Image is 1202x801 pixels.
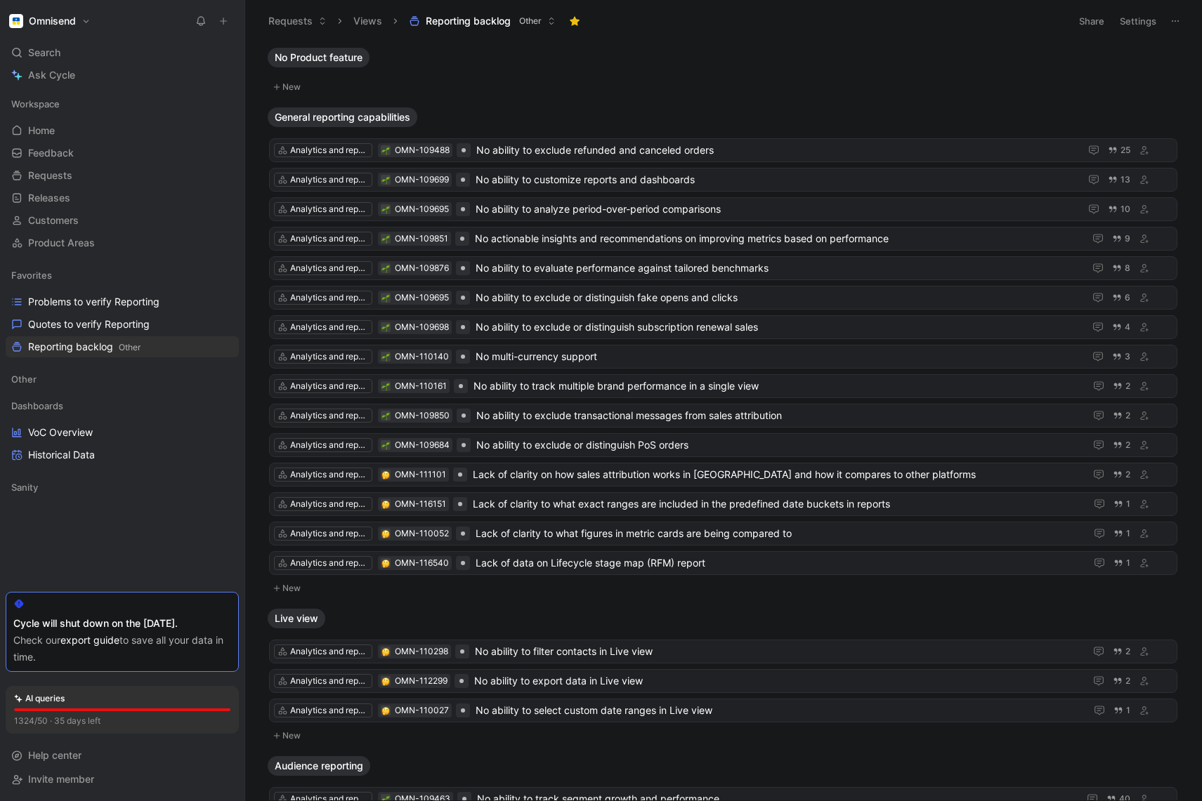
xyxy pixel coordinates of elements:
[347,11,388,32] button: Views
[395,261,449,275] div: OMN-109876
[6,265,239,286] div: Favorites
[381,676,391,686] button: 🤔
[381,530,390,538] img: 🤔
[381,442,390,450] img: 🌱
[381,204,391,214] div: 🌱
[6,187,239,208] a: Releases
[1126,500,1130,508] span: 1
[13,615,231,632] div: Cycle will shut down on the [DATE].
[11,97,60,111] span: Workspace
[519,14,542,28] span: Other
[381,381,391,391] button: 🌱
[290,202,369,216] div: Analytics and reports
[290,556,369,570] div: Analytics and reports
[290,527,369,541] div: Analytics and reports
[395,232,448,246] div: OMN-109851
[381,706,391,715] div: 🤔
[1110,408,1133,423] button: 2
[269,463,1177,486] a: Analytics and reports🤔OMN-111101Lack of clarity on how sales attribution works in [GEOGRAPHIC_DAT...
[14,691,65,706] div: AI queries
[476,319,1078,336] span: No ability to exclude or distinguish subscription renewal sales
[1125,293,1130,302] span: 6
[290,468,369,482] div: Analytics and reports
[395,143,450,157] div: OMN-109488
[395,350,449,364] div: OMN-110140
[290,261,369,275] div: Analytics and reports
[476,260,1078,277] span: No ability to evaluate performance against tailored benchmarks
[290,703,369,717] div: Analytics and reports
[381,175,391,185] button: 🌱
[395,291,449,305] div: OMN-109695
[6,93,239,114] div: Workspace
[381,234,391,244] div: 🌱
[6,395,239,416] div: Dashboards
[381,322,391,332] div: 🌱
[269,404,1177,428] a: Analytics and reports🌱OMN-109850No ability to exclude transactional messages from sales attribution2
[395,527,449,541] div: OMN-110052
[6,65,239,86] a: Ask Cycle
[290,320,369,334] div: Analytics and reports
[1109,260,1133,276] button: 8
[269,197,1177,221] a: Analytics and reports🌱OMN-109695No ability to analyze period-over-period comparisons10
[269,286,1177,310] a: Analytics and reports🌱OMN-109695No ability to exclude or distinguish fake opens and clicks6
[476,525,1080,542] span: Lack of clarity to what figures in metric cards are being compared to
[269,138,1177,162] a: Analytics and reports🌱OMN-109488No ability to exclude refunded and canceled orders25
[1105,143,1133,158] button: 25
[395,438,450,452] div: OMN-109684
[28,317,150,331] span: Quotes to verify Reporting
[1121,146,1130,154] span: 25
[1125,677,1130,685] span: 2
[290,350,369,364] div: Analytics and reports
[474,673,1079,689] span: No ability to export data in Live view
[1111,526,1133,541] button: 1
[381,648,390,656] img: 🤔
[269,315,1177,339] a: Analytics and reports🌱OMN-109698No ability to exclude or distinguish subscription renewal sales4
[269,522,1177,545] a: Analytics and reports🤔OMN-110052Lack of clarity to what figures in metric cards are being compare...
[381,263,391,273] button: 🌱
[381,440,391,450] button: 🌱
[476,142,1074,159] span: No ability to exclude refunded and canceled orders
[119,342,141,352] span: Other
[6,314,239,335] a: Quotes to verify Reporting
[13,632,231,666] div: Check our to save all your data in time.
[1125,441,1130,449] span: 2
[28,425,93,439] span: VoC Overview
[28,44,60,61] span: Search
[1111,555,1133,571] button: 1
[1110,673,1133,689] button: 2
[381,470,391,479] button: 🤔
[6,165,239,186] a: Requests
[290,644,369,658] div: Analytics and reports
[381,529,391,538] button: 🤔
[1113,11,1163,31] button: Settings
[28,124,55,138] span: Home
[1125,647,1130,656] span: 2
[381,352,391,362] div: 🌱
[6,291,239,312] a: Problems to verify Reporting
[6,477,239,502] div: Sanity
[395,644,448,658] div: OMN-110298
[269,699,1177,722] a: Analytics and reports🤔OMN-110027No ability to select custom date ranges in Live view1
[28,749,81,761] span: Help center
[1126,706,1130,715] span: 1
[28,67,75,84] span: Ask Cycle
[6,477,239,498] div: Sanity
[381,145,391,155] div: 🌱
[1121,205,1130,213] span: 10
[60,634,119,646] a: export guide
[381,707,390,715] img: 🤔
[1109,319,1133,335] button: 4
[381,471,390,479] img: 🤔
[1110,437,1133,453] button: 2
[290,291,369,305] div: Analytics and reports
[1111,703,1133,718] button: 1
[1109,349,1133,364] button: 3
[6,11,94,31] button: OmnisendOmnisend
[290,438,369,452] div: Analytics and reports
[1110,644,1133,659] button: 2
[268,48,370,67] button: No Product feature
[1105,201,1133,217] button: 10
[6,444,239,465] a: Historical Data
[395,674,448,688] div: OMN-112299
